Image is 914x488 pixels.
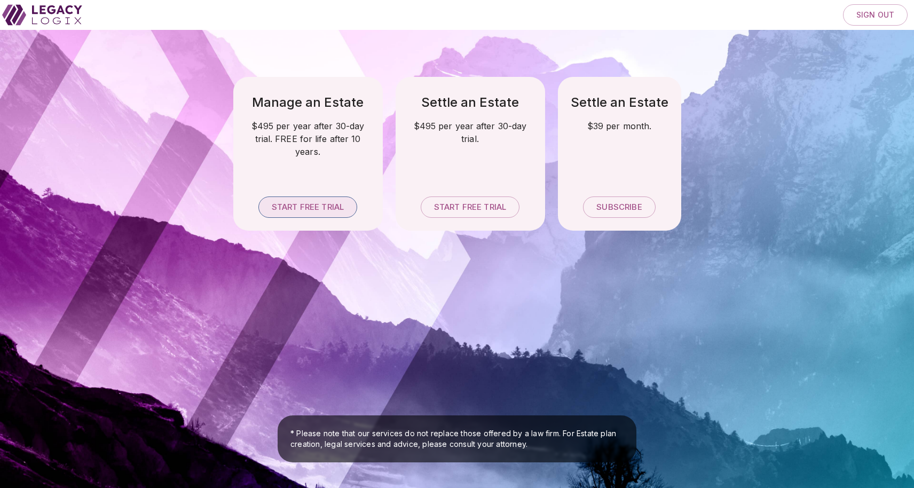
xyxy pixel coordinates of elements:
[246,94,370,111] h5: Manage an Estate
[421,196,519,218] button: Start free trial
[843,4,908,26] button: Sign out
[596,202,642,212] span: Subscribe
[434,202,506,212] span: Start free trial
[571,94,668,111] h5: Settle an Estate
[571,120,668,132] span: $39 per month.
[258,196,357,218] button: Start free trial
[246,120,370,158] span: $495 per year after 30-day trial. FREE for life after 10 years.
[272,202,344,212] span: Start free trial
[856,10,894,20] span: Sign out
[583,196,655,218] button: Subscribe
[290,428,624,450] span: * Please note that our services do not replace those offered by a law firm. For Estate plan creat...
[408,94,532,111] h5: Settle an Estate
[408,120,532,145] span: $495 per year after 30-day trial.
